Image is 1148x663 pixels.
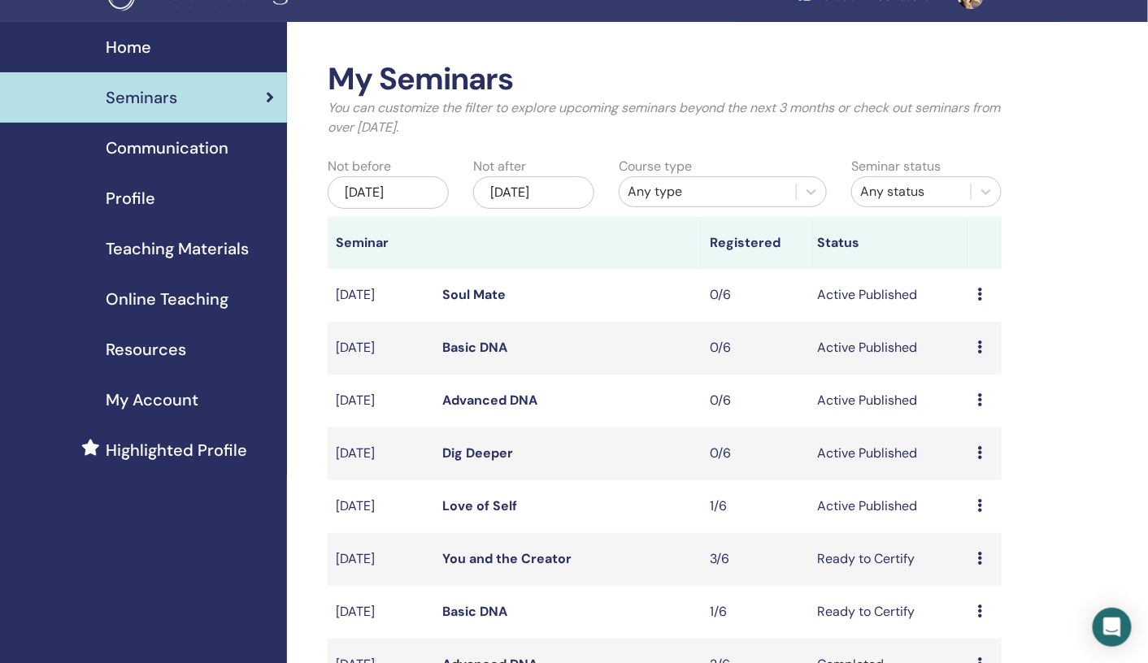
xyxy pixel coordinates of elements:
[809,217,969,269] th: Status
[443,550,572,567] a: You and the Creator
[328,586,435,639] td: [DATE]
[328,322,435,375] td: [DATE]
[106,35,151,59] span: Home
[106,337,186,362] span: Resources
[328,269,435,322] td: [DATE]
[443,392,538,409] a: Advanced DNA
[702,217,810,269] th: Registered
[702,269,810,322] td: 0/6
[473,157,526,176] label: Not after
[443,603,508,620] a: Basic DNA
[328,98,1002,137] p: You can customize the filter to explore upcoming seminars beyond the next 3 months or check out s...
[328,217,435,269] th: Seminar
[106,136,228,160] span: Communication
[851,157,941,176] label: Seminar status
[809,533,969,586] td: Ready to Certify
[860,182,963,201] div: Any status
[443,339,508,356] a: Basic DNA
[809,322,969,375] td: Active Published
[702,427,810,480] td: 0/6
[328,157,391,176] label: Not before
[106,236,249,261] span: Teaching Materials
[809,586,969,639] td: Ready to Certify
[702,480,810,533] td: 1/6
[702,322,810,375] td: 0/6
[328,480,435,533] td: [DATE]
[702,586,810,639] td: 1/6
[443,286,507,303] a: Soul Mate
[809,269,969,322] td: Active Published
[328,176,449,209] div: [DATE]
[328,375,435,427] td: [DATE]
[443,444,514,461] a: Dig Deeper
[473,176,594,209] div: [DATE]
[443,497,518,514] a: Love of Self
[809,480,969,533] td: Active Published
[106,287,228,311] span: Online Teaching
[809,375,969,427] td: Active Published
[328,61,1002,98] h2: My Seminars
[809,427,969,480] td: Active Published
[619,157,692,176] label: Course type
[702,375,810,427] td: 0/6
[328,533,435,586] td: [DATE]
[106,85,177,110] span: Seminars
[1093,608,1132,647] div: Open Intercom Messenger
[106,186,155,210] span: Profile
[702,533,810,586] td: 3/6
[106,438,247,462] span: Highlighted Profile
[328,427,435,480] td: [DATE]
[628,182,788,201] div: Any type
[106,388,198,412] span: My Account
